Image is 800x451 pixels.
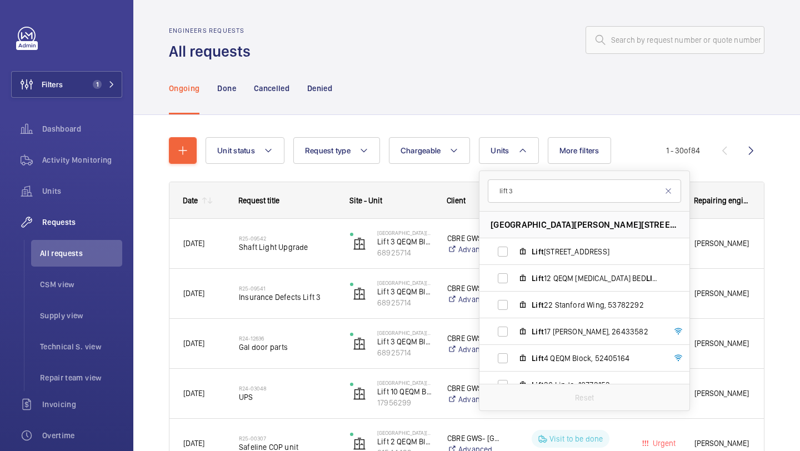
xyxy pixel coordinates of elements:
[353,337,366,350] img: elevator.svg
[488,179,681,203] input: Find a unit
[42,186,122,197] span: Units
[646,274,661,283] span: LIFT
[586,26,764,54] input: Search by request number or quote number
[447,383,502,394] p: CBRE GWS- [GEOGRAPHIC_DATA] ([GEOGRAPHIC_DATA][PERSON_NAME])
[401,146,441,155] span: Chargeable
[447,283,502,294] p: CBRE GWS- [GEOGRAPHIC_DATA] ([GEOGRAPHIC_DATA][PERSON_NAME])
[447,244,502,255] a: Advanced
[183,389,204,398] span: [DATE]
[42,79,63,90] span: Filters
[377,329,433,336] p: [GEOGRAPHIC_DATA][PERSON_NAME]
[305,146,351,155] span: Request type
[377,229,433,236] p: [GEOGRAPHIC_DATA][PERSON_NAME]
[183,239,204,248] span: [DATE]
[666,147,700,154] span: 1 - 30 84
[447,196,466,205] span: Client
[684,146,691,155] span: of
[532,327,544,336] span: Lift
[169,83,199,94] p: Ongoing
[377,286,433,297] p: Lift 3 QEQM Block
[532,326,661,337] span: 17 [PERSON_NAME], 26433582
[532,380,544,389] span: Lift
[239,285,336,292] h2: R25-09541
[239,392,336,403] span: UPS
[479,137,538,164] button: Units
[217,146,255,155] span: Unit status
[40,248,122,259] span: All requests
[40,310,122,321] span: Supply view
[377,436,433,447] p: Lift 2 QEQM Block
[293,137,380,164] button: Request type
[93,80,102,89] span: 1
[183,439,204,448] span: [DATE]
[532,247,544,256] span: Lift
[532,246,661,257] span: [STREET_ADDRESS]
[694,237,750,250] span: [PERSON_NAME]
[447,433,502,444] p: CBRE GWS- [GEOGRAPHIC_DATA] ([GEOGRAPHIC_DATA][PERSON_NAME])
[42,399,122,410] span: Invoicing
[532,299,661,310] span: 22 Stanford Wing, 53782292
[575,392,594,403] p: Reset
[349,196,382,205] span: Site - Unit
[217,83,236,94] p: Done
[532,354,544,363] span: Lift
[694,287,750,300] span: [PERSON_NAME]
[447,294,502,305] a: Advanced
[40,341,122,352] span: Technical S. view
[532,300,544,309] span: Lift
[353,287,366,300] img: elevator.svg
[42,217,122,228] span: Requests
[447,333,502,344] p: CBRE GWS- [GEOGRAPHIC_DATA] ([GEOGRAPHIC_DATA][PERSON_NAME])
[447,344,502,355] a: Advanced
[239,235,336,242] h2: R25-09542
[532,353,661,364] span: 4 QEQM Block, 52405164
[239,292,336,303] span: Insurance Defects Lift 3
[532,379,661,390] span: 36 Lindo, 18773153
[532,273,661,284] span: 12 QEQM [MEDICAL_DATA] BED , 69431710
[377,429,433,436] p: [GEOGRAPHIC_DATA][PERSON_NAME]
[377,279,433,286] p: [GEOGRAPHIC_DATA][PERSON_NAME]
[559,146,599,155] span: More filters
[169,27,257,34] h2: Engineers requests
[377,297,433,308] p: 68925714
[11,71,122,98] button: Filters1
[447,233,502,244] p: CBRE GWS- [GEOGRAPHIC_DATA] ([GEOGRAPHIC_DATA][PERSON_NAME])
[239,242,336,253] span: Shaft Light Upgrade
[183,289,204,298] span: [DATE]
[307,83,332,94] p: Denied
[40,372,122,383] span: Repair team view
[377,386,433,397] p: Lift 10 QEQM Block
[694,337,750,350] span: [PERSON_NAME]
[377,247,433,258] p: 68925714
[389,137,471,164] button: Chargeable
[377,379,433,386] p: [GEOGRAPHIC_DATA][PERSON_NAME]
[169,41,257,62] h1: All requests
[377,336,433,347] p: Lift 3 QEQM Block
[377,397,433,408] p: 17956299
[694,196,751,205] span: Repairing engineer
[254,83,289,94] p: Cancelled
[40,279,122,290] span: CSM view
[532,274,544,283] span: Lift
[238,196,279,205] span: Request title
[206,137,284,164] button: Unit status
[353,387,366,400] img: elevator.svg
[447,394,502,405] a: Advanced
[694,437,750,450] span: [PERSON_NAME]
[377,236,433,247] p: Lift 3 QEQM Block
[377,347,433,358] p: 68925714
[353,237,366,250] img: elevator.svg
[548,137,611,164] button: More filters
[239,342,336,353] span: Gal door parts
[651,439,676,448] span: Urgent
[42,123,122,134] span: Dashboard
[183,339,204,348] span: [DATE]
[491,219,678,230] span: [GEOGRAPHIC_DATA][PERSON_NAME][STREET_ADDRESS]
[353,437,366,450] img: elevator.svg
[239,335,336,342] h2: R24-12636
[42,430,122,441] span: Overtime
[239,385,336,392] h2: R24-03048
[183,196,198,205] div: Date
[694,387,750,400] span: [PERSON_NAME]
[549,433,603,444] p: Visit to be done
